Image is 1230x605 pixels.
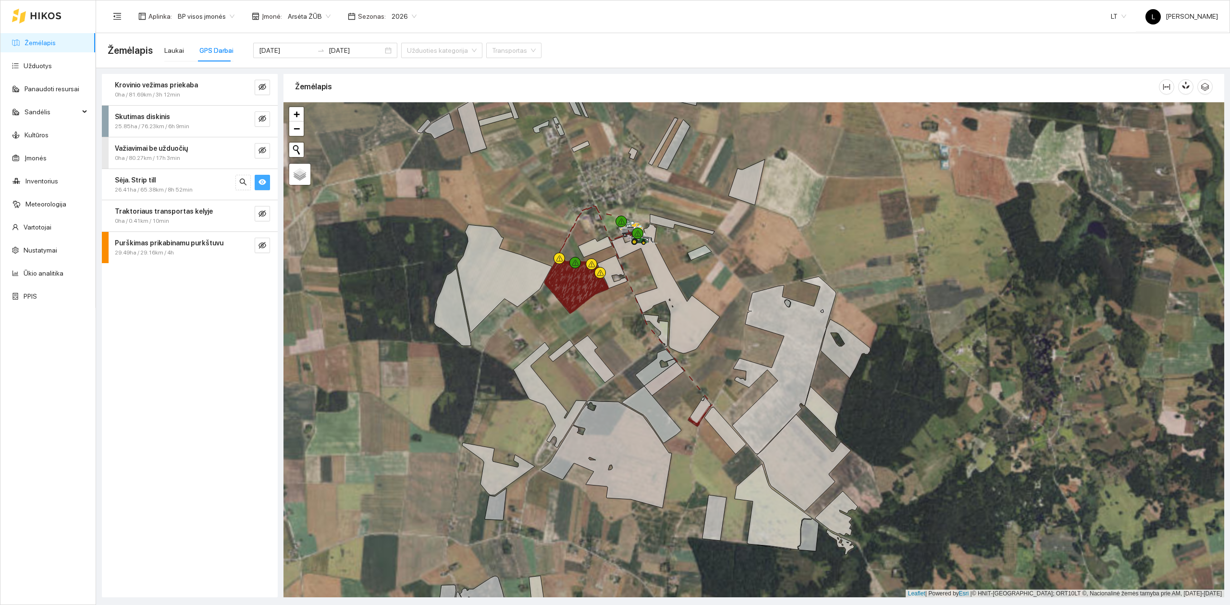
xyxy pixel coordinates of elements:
[25,177,58,185] a: Inventorius
[24,223,51,231] a: Vartotojai
[115,248,174,257] span: 29.49ha / 29.16km / 4h
[258,178,266,187] span: eye
[115,122,189,131] span: 25.85ha / 76.23km / 6h 9min
[348,12,356,20] span: calendar
[255,80,270,95] button: eye-invisible
[258,242,266,251] span: eye-invisible
[358,11,386,22] span: Sezonas :
[115,154,180,163] span: 0ha / 80.27km / 17h 3min
[294,122,300,134] span: −
[25,131,49,139] a: Kultūros
[25,39,56,47] a: Žemėlapis
[392,9,417,24] span: 2026
[24,62,52,70] a: Užduotys
[102,137,278,169] div: Važiavimai be užduočių0ha / 80.27km / 17h 3mineye-invisible
[115,239,223,247] strong: Purškimas prikabinamu purkštuvu
[289,143,304,157] button: Initiate a new search
[24,246,57,254] a: Nustatymai
[258,210,266,219] span: eye-invisible
[295,73,1159,100] div: Žemėlapis
[258,146,266,156] span: eye-invisible
[289,121,304,136] a: Zoom out
[1159,79,1174,95] button: column-width
[115,217,169,226] span: 0ha / 0.41km / 10min
[317,47,325,54] span: swap-right
[115,176,156,184] strong: Sėja. Strip till
[288,9,331,24] span: Arsėta ŽŪB
[148,11,172,22] span: Aplinka :
[239,178,247,187] span: search
[102,232,278,263] div: Purškimas prikabinamu purkštuvu29.49ha / 29.16km / 4heye-invisible
[115,90,180,99] span: 0ha / 81.69km / 3h 12min
[259,45,313,56] input: Pradžios data
[262,11,282,22] span: Įmonė :
[25,154,47,162] a: Įmonės
[289,164,310,185] a: Layers
[255,206,270,221] button: eye-invisible
[24,269,63,277] a: Ūkio analitika
[258,83,266,92] span: eye-invisible
[102,169,278,200] div: Sėja. Strip till26.41ha / 65.38km / 8h 52minsearcheye
[24,292,37,300] a: PPIS
[317,47,325,54] span: to
[25,85,79,93] a: Panaudoti resursai
[252,12,259,20] span: shop
[178,9,234,24] span: BP visos įmonės
[25,102,79,121] span: Sandėlis
[255,111,270,127] button: eye-invisible
[255,175,270,190] button: eye
[1145,12,1218,20] span: [PERSON_NAME]
[199,45,234,56] div: GPS Darbai
[908,590,925,597] a: Leaflet
[138,12,146,20] span: layout
[294,108,300,120] span: +
[102,106,278,137] div: Skutimas diskinis25.85ha / 76.23km / 6h 9mineye-invisible
[258,115,266,124] span: eye-invisible
[329,45,383,56] input: Pabaigos data
[115,81,198,89] strong: Krovinio vežimas priekaba
[164,45,184,56] div: Laukai
[255,143,270,158] button: eye-invisible
[108,43,153,58] span: Žemėlapis
[115,185,193,194] span: 26.41ha / 65.38km / 8h 52min
[113,12,122,21] span: menu-fold
[108,7,127,26] button: menu-fold
[1111,9,1126,24] span: LT
[115,207,213,215] strong: Traktoriaus transportas kelyje
[235,175,251,190] button: search
[255,238,270,253] button: eye-invisible
[115,113,170,121] strong: Skutimas diskinis
[25,200,66,208] a: Meteorologija
[102,74,278,105] div: Krovinio vežimas priekaba0ha / 81.69km / 3h 12mineye-invisible
[1152,9,1155,24] span: L
[102,200,278,231] div: Traktoriaus transportas kelyje0ha / 0.41km / 10mineye-invisible
[906,590,1224,598] div: | Powered by © HNIT-[GEOGRAPHIC_DATA]; ORT10LT ©, Nacionalinė žemės tarnyba prie AM, [DATE]-[DATE]
[971,590,972,597] span: |
[289,107,304,121] a: Zoom in
[959,590,969,597] a: Esri
[1159,83,1174,91] span: column-width
[115,145,188,152] strong: Važiavimai be užduočių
